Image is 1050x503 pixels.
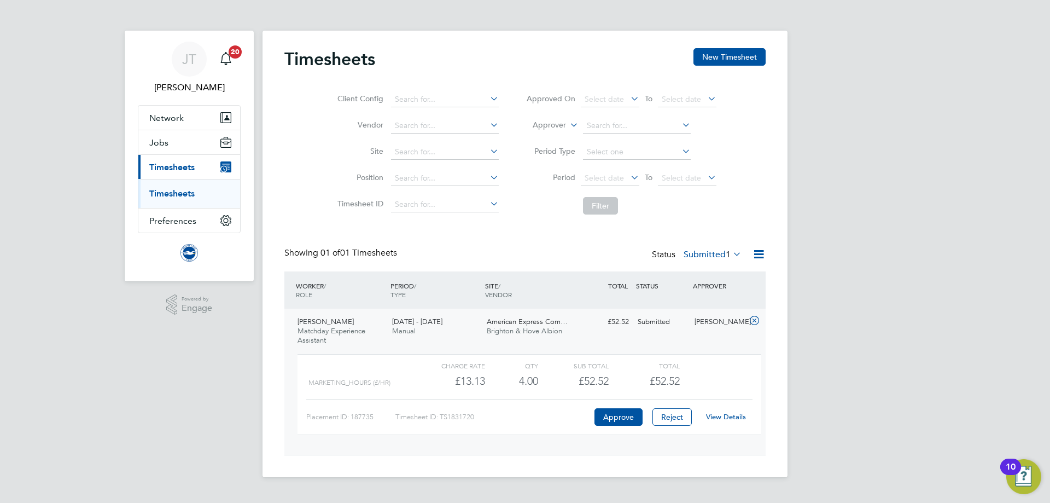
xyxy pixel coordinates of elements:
[1006,459,1041,494] button: Open Resource Center, 10 new notifications
[652,247,744,263] div: Status
[1006,467,1016,481] div: 10
[690,313,747,331] div: [PERSON_NAME]
[641,91,656,106] span: To
[388,276,482,304] div: PERIOD
[215,42,237,77] a: 20
[585,94,624,104] span: Select date
[633,313,690,331] div: Submitted
[650,374,680,388] span: £52.52
[538,372,609,390] div: £52.52
[690,276,747,296] div: APPROVER
[138,42,241,94] a: JT[PERSON_NAME]
[149,137,168,148] span: Jobs
[149,216,196,226] span: Preferences
[585,173,624,183] span: Select date
[297,317,354,326] span: [PERSON_NAME]
[293,276,388,304] div: WORKER
[526,172,575,182] label: Period
[320,247,340,258] span: 01 of
[583,118,691,134] input: Search for...
[138,155,240,179] button: Timesheets
[652,408,692,426] button: Reject
[485,290,512,299] span: VENDOR
[391,92,499,107] input: Search for...
[487,317,568,326] span: American Express Com…
[526,146,575,156] label: Period Type
[182,304,212,313] span: Engage
[517,120,566,131] label: Approver
[487,326,562,336] span: Brighton & Hove Albion
[482,276,577,304] div: SITE
[391,118,499,134] input: Search for...
[390,290,406,299] span: TYPE
[334,146,383,156] label: Site
[125,31,254,281] nav: Main navigation
[583,144,691,160] input: Select one
[498,281,500,290] span: /
[391,197,499,212] input: Search for...
[296,290,312,299] span: ROLE
[693,48,766,66] button: New Timesheet
[138,106,240,130] button: Network
[583,197,618,215] button: Filter
[324,281,326,290] span: /
[308,379,390,386] span: MARKETING_HOURS (£/HR)
[609,359,679,372] div: Total
[392,326,416,336] span: Manual
[391,144,499,160] input: Search for...
[485,372,538,390] div: 4.00
[485,359,538,372] div: QTY
[415,372,485,390] div: £13.13
[526,94,575,103] label: Approved On
[608,281,628,290] span: TOTAL
[334,172,383,182] label: Position
[662,94,701,104] span: Select date
[297,326,365,345] span: Matchday Experience Assistant
[594,408,643,426] button: Approve
[641,170,656,184] span: To
[684,249,742,260] label: Submitted
[576,313,633,331] div: £52.52
[284,48,375,70] h2: Timesheets
[138,81,241,94] span: Jemma Thrower
[166,294,213,315] a: Powered byEngage
[182,52,196,66] span: JT
[229,45,242,59] span: 20
[182,294,212,304] span: Powered by
[180,244,198,262] img: brightonandhovealbion-logo-retina.png
[395,408,592,426] div: Timesheet ID: TS1831720
[334,94,383,103] label: Client Config
[149,113,184,123] span: Network
[334,120,383,130] label: Vendor
[149,188,195,199] a: Timesheets
[414,281,416,290] span: /
[138,179,240,208] div: Timesheets
[334,199,383,209] label: Timesheet ID
[633,276,690,296] div: STATUS
[392,317,442,326] span: [DATE] - [DATE]
[149,162,195,172] span: Timesheets
[138,209,240,233] button: Preferences
[138,130,240,154] button: Jobs
[320,247,397,258] span: 01 Timesheets
[391,171,499,186] input: Search for...
[284,247,399,259] div: Showing
[538,359,609,372] div: Sub Total
[415,359,485,372] div: Charge rate
[662,173,701,183] span: Select date
[138,244,241,262] a: Go to home page
[306,408,395,426] div: Placement ID: 187735
[706,412,746,421] a: View Details
[726,249,731,260] span: 1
